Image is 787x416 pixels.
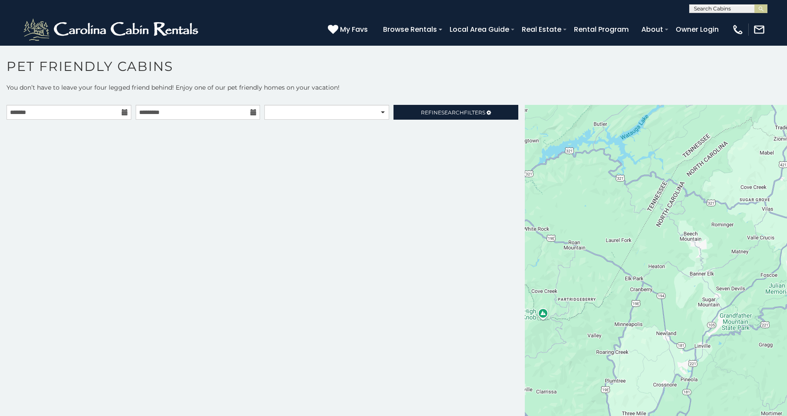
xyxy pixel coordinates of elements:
[637,22,667,37] a: About
[441,109,464,116] span: Search
[328,24,370,35] a: My Favs
[22,17,202,43] img: White-1-2.png
[732,23,744,36] img: phone-regular-white.png
[517,22,566,37] a: Real Estate
[445,22,514,37] a: Local Area Guide
[671,22,723,37] a: Owner Login
[421,109,485,116] span: Refine Filters
[570,22,633,37] a: Rental Program
[379,22,441,37] a: Browse Rentals
[340,24,368,35] span: My Favs
[753,23,765,36] img: mail-regular-white.png
[393,105,518,120] a: RefineSearchFilters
